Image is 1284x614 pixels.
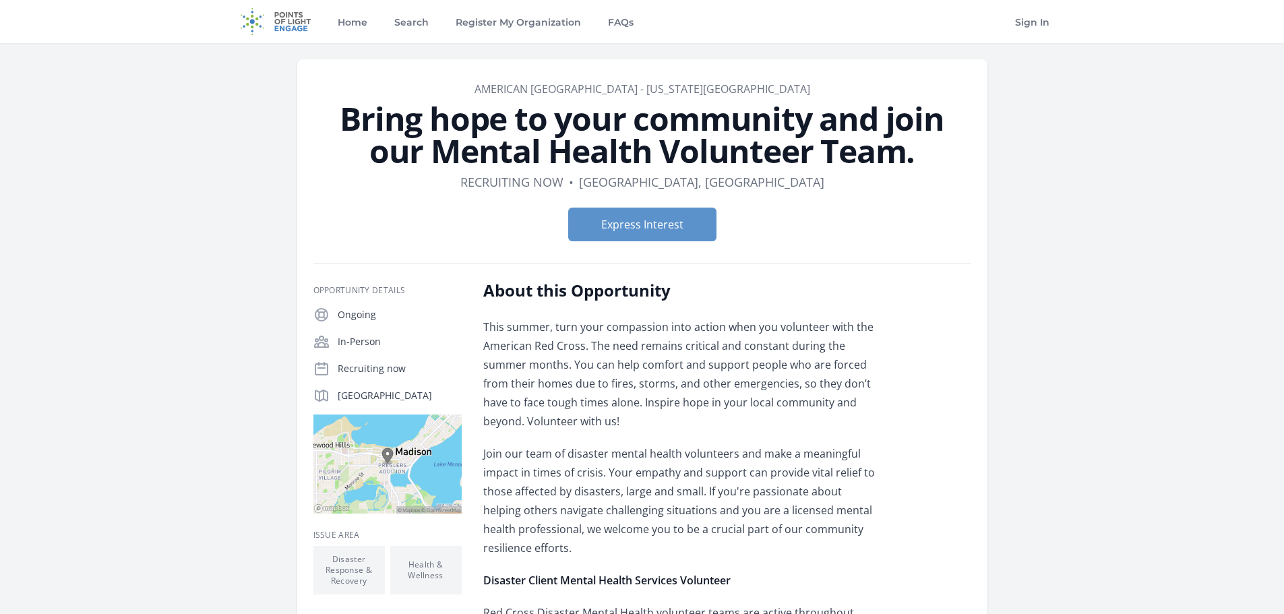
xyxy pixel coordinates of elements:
[483,280,878,301] h2: About this Opportunity
[568,208,716,241] button: Express Interest
[313,415,462,514] img: Map
[313,530,462,541] h3: Issue area
[390,546,462,594] li: Health & Wellness
[338,308,462,321] p: Ongoing
[338,335,462,348] p: In-Person
[579,173,824,191] dd: [GEOGRAPHIC_DATA], [GEOGRAPHIC_DATA]
[569,173,574,191] div: •
[313,102,971,167] h1: Bring hope to your community and join our Mental Health Volunteer Team.
[313,546,385,594] li: Disaster Response & Recovery
[483,444,878,557] p: Join our team of disaster mental health volunteers and make a meaningful impact in times of crisi...
[338,389,462,402] p: [GEOGRAPHIC_DATA]
[483,317,878,431] p: This summer, turn your compassion into action when you volunteer with the American Red Cross. The...
[475,82,810,96] a: American [GEOGRAPHIC_DATA] - [US_STATE][GEOGRAPHIC_DATA]
[313,285,462,296] h3: Opportunity Details
[460,173,563,191] dd: Recruiting now
[338,362,462,375] p: Recruiting now
[483,573,731,588] strong: Disaster Client Mental Health Services Volunteer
